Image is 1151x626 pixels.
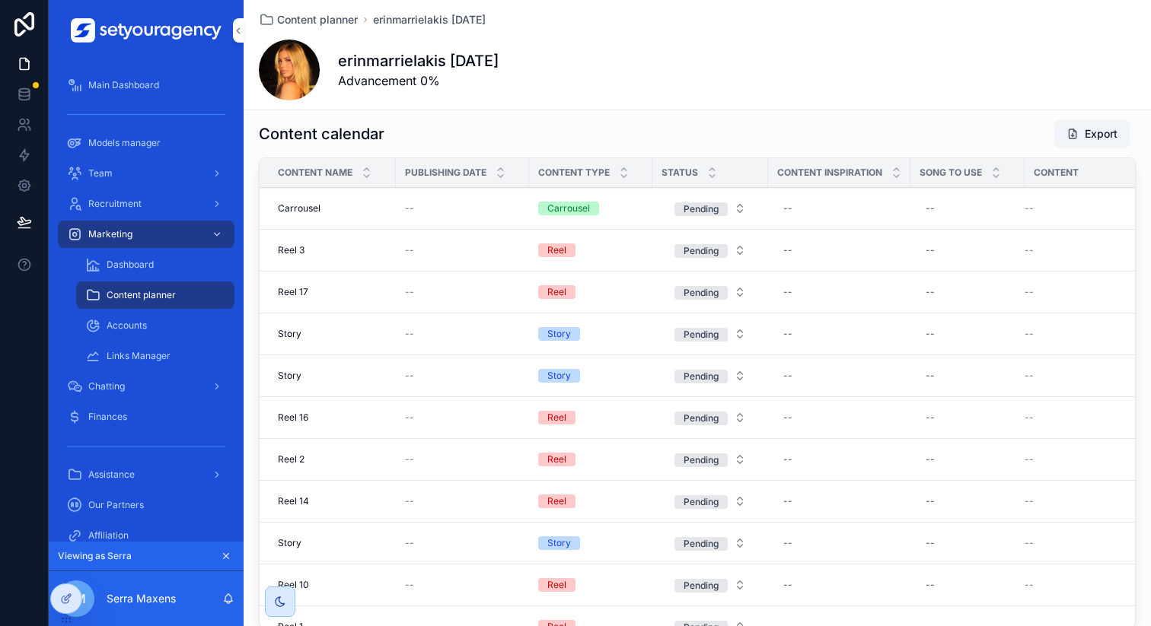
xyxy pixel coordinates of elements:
span: -- [405,370,414,382]
div: Reel [547,411,566,424]
div: -- [926,286,935,298]
button: Select Button [662,404,758,431]
span: Chatting [88,380,125,392]
span: -- [1025,202,1034,214]
span: Finances [88,411,127,423]
div: Pending [684,202,719,216]
a: Links Manager [76,342,234,370]
span: Content inspiration [777,167,882,179]
span: Dashboard [107,259,154,271]
span: Reel 10 [278,579,309,591]
div: -- [783,202,792,214]
div: -- [926,370,935,382]
div: -- [783,412,792,424]
span: Reel 14 [278,495,309,507]
button: Select Button [662,446,758,473]
button: Select Button [662,529,758,557]
div: -- [926,579,935,591]
span: -- [1025,453,1034,466]
span: Models manager [88,137,161,149]
div: -- [926,244,935,256]
span: Content [1034,167,1079,179]
img: App logo [71,18,222,43]
span: -- [1025,370,1034,382]
span: Content planner [107,289,176,301]
a: Recruitment [58,190,234,218]
button: Export [1054,120,1130,148]
span: Carrousel [278,202,320,214]
span: -- [1025,244,1034,256]
a: Our Partners [58,491,234,519]
div: -- [783,328,792,340]
span: -- [405,202,414,214]
div: Pending [684,495,719,509]
span: Accounts [107,319,147,332]
span: -- [405,412,414,424]
a: Main Dashboard [58,71,234,99]
div: Pending [684,537,719,551]
span: -- [1025,579,1034,591]
div: -- [783,370,792,382]
div: -- [783,537,792,549]
button: Select Button [662,195,758,222]
span: -- [405,453,414,466]
div: -- [783,286,792,298]
span: -- [405,579,414,591]
span: Story [278,537,301,549]
button: Select Button [662,571,758,599]
span: Reel 16 [278,412,308,424]
span: Reel 2 [278,453,304,466]
span: Links Manager [107,350,171,362]
button: Select Button [662,320,758,348]
div: Pending [684,286,719,300]
span: Our Partners [88,499,144,511]
a: Content planner [259,12,358,27]
div: -- [783,244,792,256]
div: -- [926,495,935,507]
span: -- [1025,412,1034,424]
span: Team [88,167,113,180]
span: erinmarrielakis [DATE] [373,12,486,27]
span: -- [405,537,414,549]
a: Accounts [76,312,234,339]
button: Select Button [662,278,758,306]
a: Marketing [58,221,234,248]
a: Finances [58,403,234,431]
span: Assistance [88,469,135,481]
div: -- [783,579,792,591]
a: Team [58,160,234,187]
div: Reel [547,243,566,257]
span: Story [278,370,301,382]
p: Serra Maxens [107,591,176,606]
a: Models manager [58,129,234,157]
span: -- [405,244,414,256]
div: Pending [684,412,719,425]
span: -- [1025,537,1034,549]
div: Story [547,536,571,550]
div: Pending [684,328,719,342]
div: Reel [547,453,566,466]
span: Publishing date [405,167,486,179]
div: Story [547,327,571,341]
span: Status [662,167,698,179]
div: Pending [684,370,719,383]
div: Pending [684,579,719,593]
span: Story [278,328,301,340]
div: Carrousel [547,202,590,215]
a: Content planner [76,281,234,309]
span: Viewing as Serra [58,550,132,562]
button: Select Button [662,237,758,264]
span: Reel 17 [278,286,308,298]
div: scrollable content [49,61,244,542]
a: Dashboard [76,251,234,278]
span: Main Dashboard [88,79,159,91]
span: -- [405,286,414,298]
span: Content planner [277,12,358,27]
div: Reel [547,494,566,508]
div: Reel [547,578,566,592]
a: Affiliation [58,522,234,549]
span: Marketing [88,228,132,240]
div: Pending [684,453,719,467]
button: Select Button [662,488,758,515]
div: Story [547,369,571,383]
